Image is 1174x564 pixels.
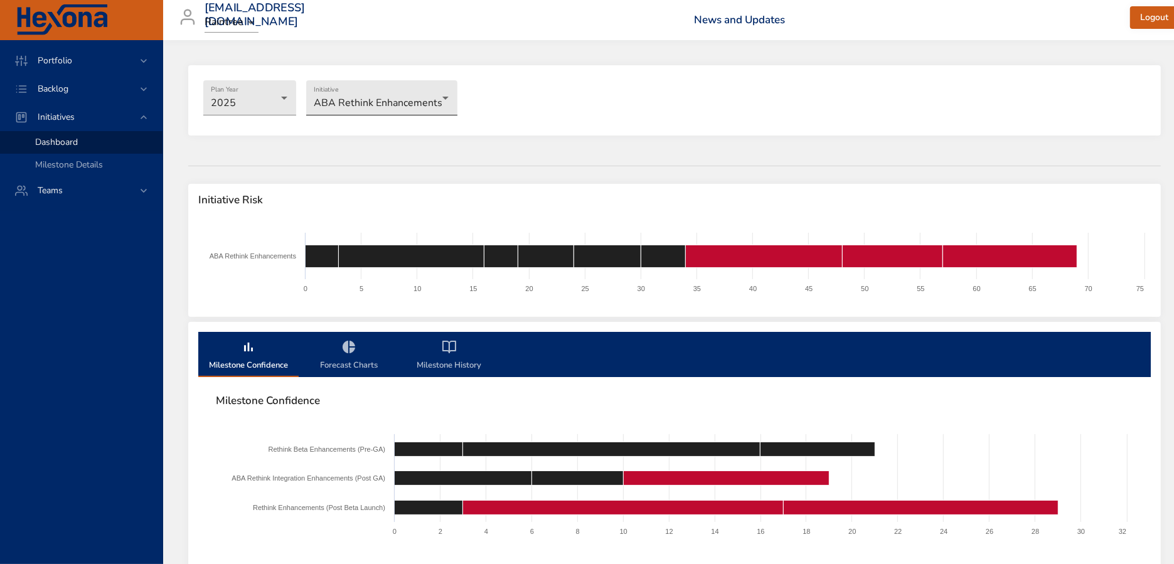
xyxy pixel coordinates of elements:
[1140,10,1168,26] span: Logout
[28,184,73,196] span: Teams
[803,528,810,535] text: 18
[35,159,103,171] span: Milestone Details
[216,395,1133,407] span: Milestone Confidence
[414,285,421,292] text: 10
[749,285,757,292] text: 40
[484,528,488,535] text: 4
[203,80,296,115] div: 2025
[666,528,673,535] text: 12
[525,285,533,292] text: 20
[582,285,589,292] text: 25
[711,528,718,535] text: 14
[757,528,764,535] text: 16
[439,528,442,535] text: 2
[695,13,786,27] a: News and Updates
[1085,285,1092,292] text: 70
[940,528,947,535] text: 24
[232,474,385,482] text: ABA Rethink Integration Enhancements (Post GA)
[576,528,580,535] text: 8
[1119,528,1126,535] text: 32
[28,111,85,123] span: Initiatives
[407,339,492,373] span: Milestone History
[848,528,856,535] text: 20
[894,528,902,535] text: 22
[28,55,82,67] span: Portfolio
[306,339,392,373] span: Forecast Charts
[306,80,457,115] div: ABA Rethink Enhancements
[198,332,1151,377] div: milestone-tabs
[530,528,534,535] text: 6
[269,445,385,453] text: Rethink Beta Enhancements (Pre-GA)
[861,285,868,292] text: 50
[1029,285,1037,292] text: 65
[1032,528,1039,535] text: 28
[304,285,307,292] text: 0
[198,194,1151,206] span: Initiative Risk
[620,528,627,535] text: 10
[1077,528,1085,535] text: 30
[1136,285,1144,292] text: 75
[205,1,306,28] h3: [EMAIL_ADDRESS][DOMAIN_NAME]
[15,4,109,36] img: Hexona
[210,252,297,260] text: ABA Rethink Enhancements
[28,83,78,95] span: Backlog
[35,136,78,148] span: Dashboard
[805,285,813,292] text: 45
[393,528,397,535] text: 0
[469,285,477,292] text: 15
[917,285,924,292] text: 55
[693,285,701,292] text: 35
[360,285,363,292] text: 5
[206,339,291,373] span: Milestone Confidence
[638,285,645,292] text: 30
[205,13,259,33] div: Raintree
[986,528,993,535] text: 26
[253,504,385,511] text: Rethink Enhancements (Post Beta Launch)
[973,285,980,292] text: 60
